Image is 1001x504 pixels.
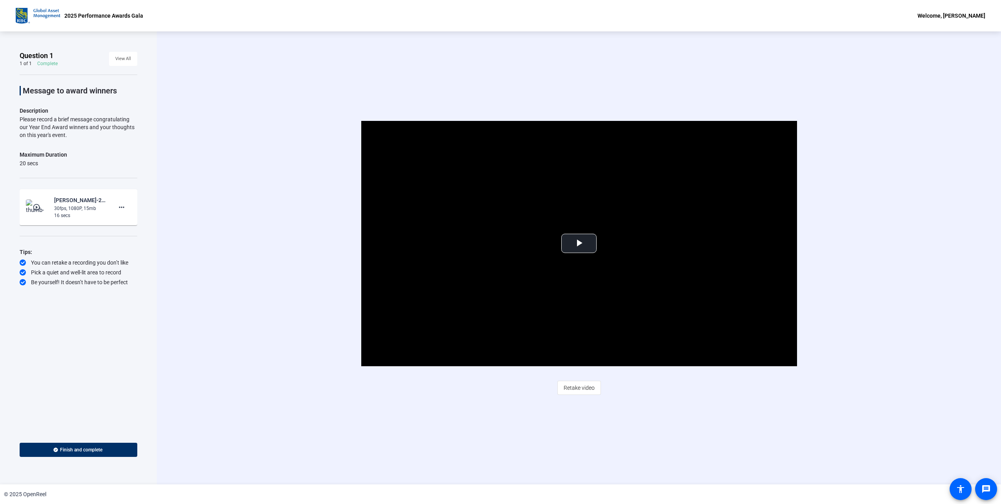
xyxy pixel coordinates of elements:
[20,278,137,286] div: Be yourself! It doesn’t have to be perfect
[23,86,137,95] p: Message to award winners
[981,484,991,494] mat-icon: message
[361,121,797,366] div: Video Player
[16,8,60,24] img: OpenReel logo
[60,447,102,453] span: Finish and complete
[37,60,58,67] div: Complete
[956,484,965,494] mat-icon: accessibility
[20,150,67,159] div: Maximum Duration
[561,234,597,253] button: Play Video
[20,51,53,60] span: Question 1
[54,205,107,212] div: 30fps, 1080P, 15mb
[109,52,137,66] button: View All
[20,159,67,167] div: 20 secs
[20,60,32,67] div: 1 of 1
[20,106,137,115] p: Description
[26,199,49,215] img: thumb-nail
[64,11,143,20] p: 2025 Performance Awards Gala
[117,203,126,212] mat-icon: more_horiz
[54,212,107,219] div: 16 secs
[33,203,42,211] mat-icon: play_circle_outline
[20,259,137,267] div: You can retake a recording you don’t like
[20,247,137,257] div: Tips:
[917,11,985,20] div: Welcome, [PERSON_NAME]
[20,443,137,457] button: Finish and complete
[20,268,137,276] div: Pick a quiet and well-lit area to record
[4,490,46,499] div: © 2025 OpenReel
[20,115,137,139] div: Please record a brief message congratulating our Year End Award winners and your thoughts on this...
[115,53,131,65] span: View All
[564,380,595,395] span: Retake video
[54,195,107,205] div: [PERSON_NAME]-2025 Performance Awards Gala - Message-2025 Performance Awards Gala-1758650445005-w...
[557,381,601,395] button: Retake video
